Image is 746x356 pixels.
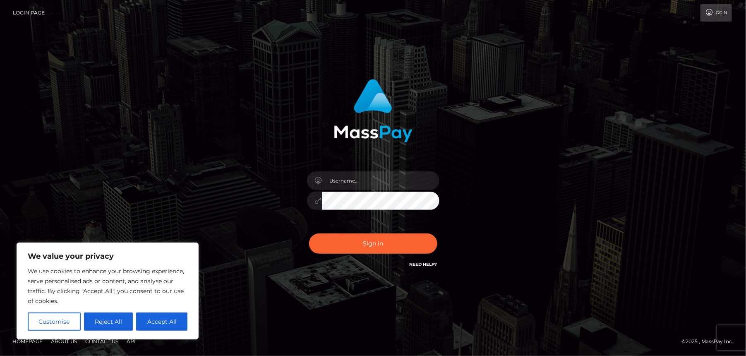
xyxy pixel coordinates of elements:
[13,4,45,22] a: Login Page
[681,337,740,346] div: © 2025 , MassPay Inc.
[700,4,732,22] a: Login
[410,262,437,267] a: Need Help?
[28,266,187,306] p: We use cookies to enhance your browsing experience, serve personalised ads or content, and analys...
[84,313,133,331] button: Reject All
[48,335,80,348] a: About Us
[82,335,122,348] a: Contact Us
[28,251,187,261] p: We value your privacy
[322,171,439,190] input: Username...
[136,313,187,331] button: Accept All
[309,233,437,254] button: Sign in
[9,335,46,348] a: Homepage
[334,79,413,142] img: MassPay Login
[17,243,199,339] div: We value your privacy
[28,313,81,331] button: Customise
[123,335,139,348] a: API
